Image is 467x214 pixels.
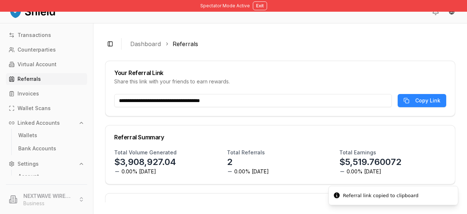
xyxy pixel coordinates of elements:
span: 0.00% [DATE] [347,168,381,175]
p: Bank Accounts [18,146,56,151]
div: Referral link copied to clipboard [343,192,418,199]
a: Counterparties [6,44,87,56]
p: $3,908,927.04 [114,156,176,168]
button: Exit [253,1,267,10]
nav: breadcrumb [130,40,449,48]
a: Transactions [6,29,87,41]
p: Wallet Scans [18,106,51,111]
div: Your Referral Link [114,70,446,76]
p: Account [18,174,39,179]
p: Transactions [18,33,51,38]
h3: Total Volume Generated [114,149,177,156]
span: Spectator Mode Active [200,3,250,9]
span: 0.00% [DATE] [121,168,156,175]
span: 0.00% [DATE] [234,168,269,175]
p: Wallets [18,133,37,138]
p: Virtual Account [18,62,57,67]
p: Invoices [18,91,39,96]
div: Share this link with your friends to earn rewards. [114,78,446,85]
p: Linked Accounts [18,120,60,125]
a: Invoices [6,88,87,100]
button: Settings [6,158,87,170]
a: Dashboard [130,40,161,48]
a: Referrals [6,73,87,85]
p: Referrals [18,76,41,82]
a: Bank Accounts [15,143,79,154]
a: Referrals [173,40,198,48]
span: Copy Link [415,97,440,104]
button: Copy Link [398,94,446,107]
a: Wallet Scans [6,102,87,114]
p: 2 [227,156,232,168]
p: Counterparties [18,47,56,52]
a: Wallets [15,129,79,141]
h3: Total Referrals [227,149,265,156]
p: $5,519.760072 [339,156,401,168]
a: Virtual Account [6,59,87,70]
a: Account [15,170,79,182]
h3: Total Earnings [339,149,376,156]
p: Settings [18,161,39,166]
div: Referral Summary [114,134,446,140]
button: Linked Accounts [6,117,87,129]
